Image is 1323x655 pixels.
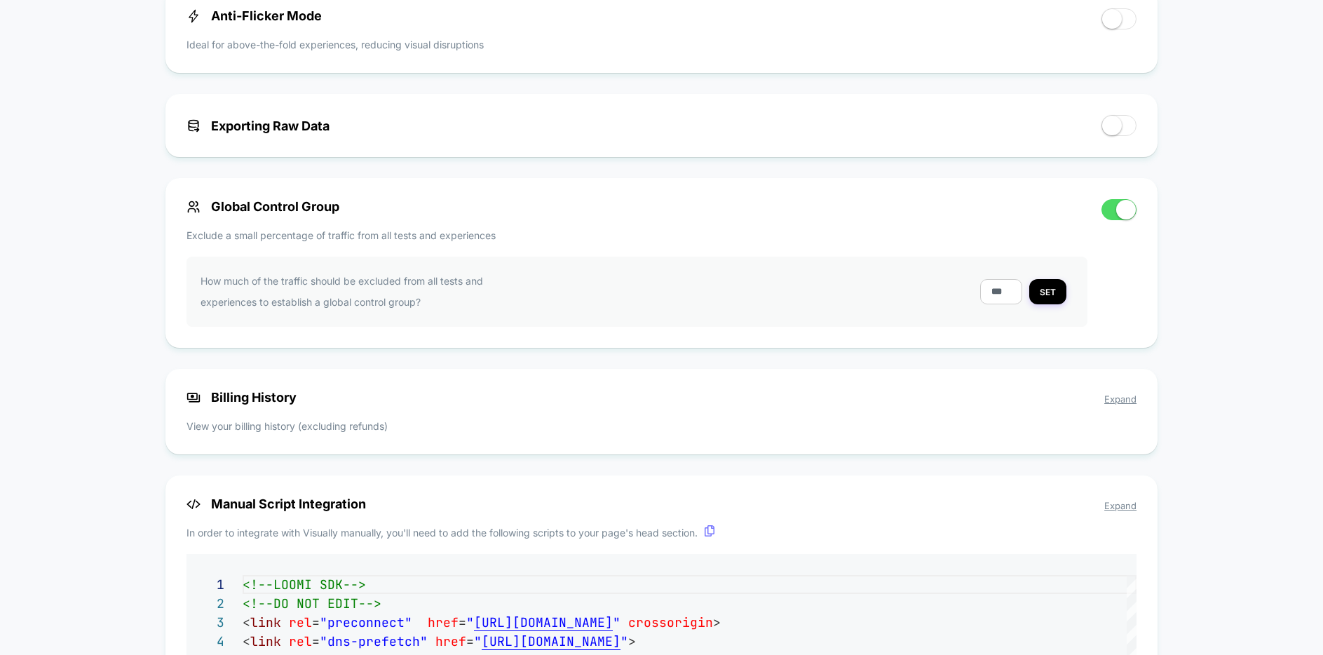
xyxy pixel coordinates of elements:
p: In order to integrate with Visually manually, you'll need to add the following scripts to your pa... [186,525,1137,540]
span: Billing History [186,390,1137,405]
span: Anti-Flicker Mode [186,8,322,23]
span: Expand [1104,500,1137,511]
button: SET [1029,279,1066,304]
p: Ideal for above-the-fold experiences, reducing visual disruptions [186,37,484,52]
div: How much of the traffic should be excluded from all tests and experiences to establish a global c... [186,257,497,327]
span: Global Control Group [186,199,339,214]
span: Exporting Raw Data [186,119,330,133]
p: View your billing history (excluding refunds) [186,419,1137,433]
span: Manual Script Integration [186,497,1137,511]
p: Exclude a small percentage of traffic from all tests and experiences [186,228,496,243]
span: Expand [1104,393,1137,405]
